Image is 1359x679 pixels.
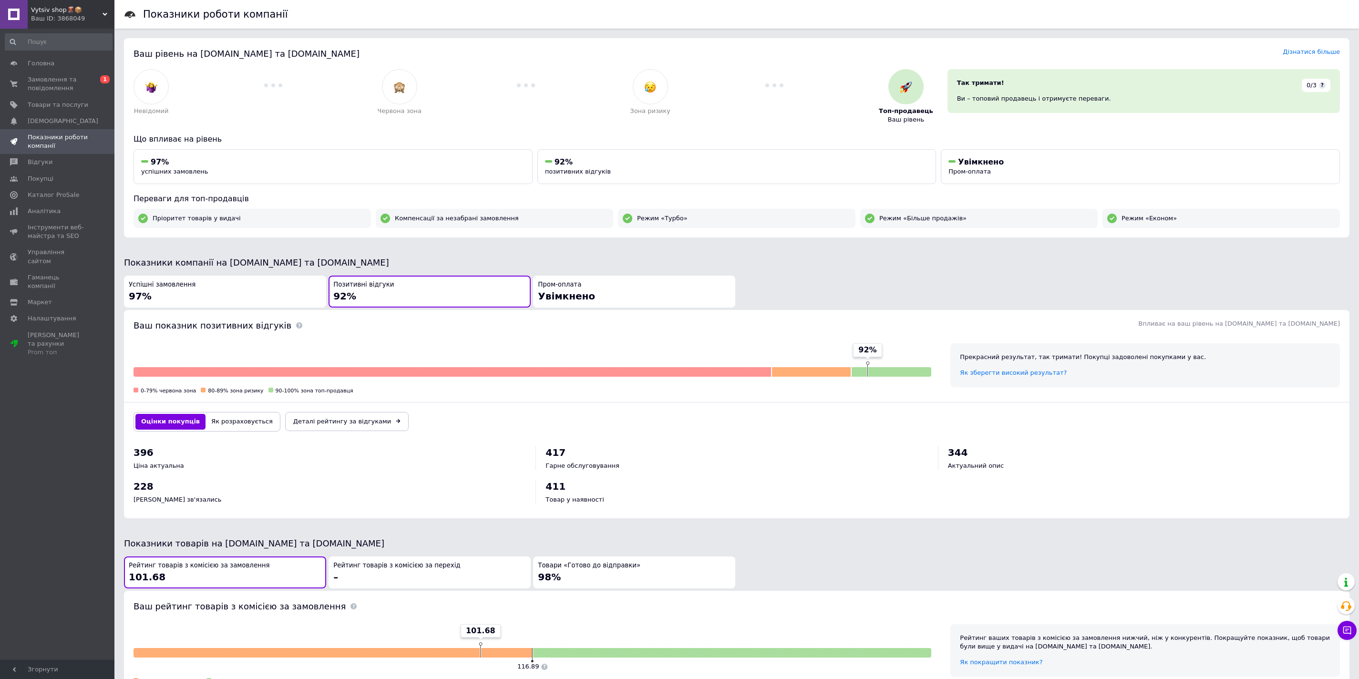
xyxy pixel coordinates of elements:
[151,157,169,166] span: 97%
[644,81,656,93] img: :disappointed_relieved:
[538,280,581,289] span: Пром-оплата
[28,59,54,68] span: Головна
[879,107,933,115] span: Топ-продавець
[28,207,61,216] span: Аналітика
[958,157,1004,166] span: Увімкнено
[31,6,103,14] span: Vytsiv shop🌋📦
[960,658,1042,666] a: Як покращити показник?
[129,571,165,583] span: 101.68
[28,273,88,290] span: Гаманець компанії
[1122,214,1177,223] span: Режим «Економ»
[879,214,967,223] span: Режим «Більше продажів»
[1283,48,1340,55] a: Дізнатися більше
[285,412,409,431] a: Деталі рейтингу за відгуками
[957,94,1330,103] div: Ви – топовий продавець і отримуєте переваги.
[141,168,208,175] span: успішних замовлень
[28,158,52,166] span: Відгуки
[28,314,76,323] span: Налаштування
[134,320,291,330] span: Ваш показник позитивних відгуків
[28,117,98,125] span: [DEMOGRAPHIC_DATA]
[206,414,278,429] button: Як розраховується
[124,538,384,548] span: Показники товарів на [DOMAIN_NAME] та [DOMAIN_NAME]
[329,556,531,588] button: Рейтинг товарів з комісією за перехід–
[333,290,356,302] span: 92%
[333,280,394,289] span: Позитивні відгуки
[538,571,561,583] span: 98%
[537,149,937,184] button: 92%позитивних відгуків
[555,157,573,166] span: 92%
[124,257,389,267] span: Показники компанії на [DOMAIN_NAME] та [DOMAIN_NAME]
[134,462,184,469] span: Ціна актуальна
[948,462,1004,469] span: Актуальний опис
[124,276,326,308] button: Успішні замовлення97%
[28,175,53,183] span: Покупці
[28,191,79,199] span: Каталог ProSale
[888,115,925,124] span: Ваш рівень
[28,248,88,265] span: Управління сайтом
[134,194,249,203] span: Переваги для топ-продавців
[466,626,495,636] span: 101.68
[948,168,991,175] span: Пром-оплата
[1138,320,1340,327] span: Впливає на ваш рівень на [DOMAIN_NAME] та [DOMAIN_NAME]
[134,49,360,59] span: Ваш рівень на [DOMAIN_NAME] та [DOMAIN_NAME]
[100,75,110,83] span: 1
[129,290,152,302] span: 97%
[948,447,968,458] span: 344
[900,81,912,93] img: :rocket:
[129,561,270,570] span: Рейтинг товарів з комісією за замовлення
[135,414,206,429] button: Оцінки покупців
[546,447,566,458] span: 417
[637,214,688,223] span: Режим «Турбо»
[377,107,422,115] span: Червона зона
[129,280,196,289] span: Успішні замовлення
[538,290,595,302] span: Увімкнено
[533,276,735,308] button: Пром-оплатаУвімкнено
[960,369,1067,376] a: Як зберегти високий результат?
[28,331,88,357] span: [PERSON_NAME] та рахунки
[546,496,604,503] span: Товар у наявності
[630,107,670,115] span: Зона ризику
[134,601,346,611] span: Ваш рейтинг товарів з комісією за замовлення
[208,388,263,394] span: 80-89% зона ризику
[28,75,88,93] span: Замовлення та повідомлення
[333,561,460,570] span: Рейтинг товарів з комісією за перехід
[28,223,88,240] span: Інструменти веб-майстра та SEO
[124,556,326,588] button: Рейтинг товарів з комісією за замовлення101.68
[329,276,531,308] button: Позитивні відгуки92%
[5,33,113,51] input: Пошук
[533,556,735,588] button: Товари «Готово до відправки»98%
[145,81,157,93] img: :woman-shrugging:
[28,298,52,307] span: Маркет
[28,101,88,109] span: Товари та послуги
[153,214,241,223] span: Пріоритет товарів у видачі
[134,149,533,184] button: 97%успішних замовлень
[134,447,154,458] span: 396
[333,571,338,583] span: –
[276,388,353,394] span: 90-100% зона топ-продавця
[517,663,539,670] span: 116.89
[143,9,288,20] h1: Показники роботи компанії
[960,634,1330,651] div: Рейтинг ваших товарів з комісією за замовлення нижчий, ніж у конкурентів. Покращуйте показник, що...
[858,345,876,355] span: 92%
[134,481,154,492] span: 228
[1319,82,1326,89] span: ?
[134,107,169,115] span: Невідомий
[28,133,88,150] span: Показники роботи компанії
[395,214,519,223] span: Компенсації за незабрані замовлення
[546,462,619,469] span: Гарне обслуговування
[28,348,88,357] div: Prom топ
[957,79,1004,86] span: Так тримати!
[31,14,114,23] div: Ваш ID: 3868049
[546,481,566,492] span: 411
[960,353,1330,361] div: Прекрасний результат, так тримати! Покупці задоволені покупками у вас.
[941,149,1340,184] button: УвімкненоПром-оплата
[134,134,222,144] span: Що впливає на рівень
[545,168,611,175] span: позитивних відгуків
[538,561,640,570] span: Товари «Готово до відправки»
[393,81,405,93] img: :see_no_evil:
[141,388,196,394] span: 0-79% червона зона
[134,496,222,503] span: [PERSON_NAME] зв'язались
[1302,79,1330,92] div: 0/3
